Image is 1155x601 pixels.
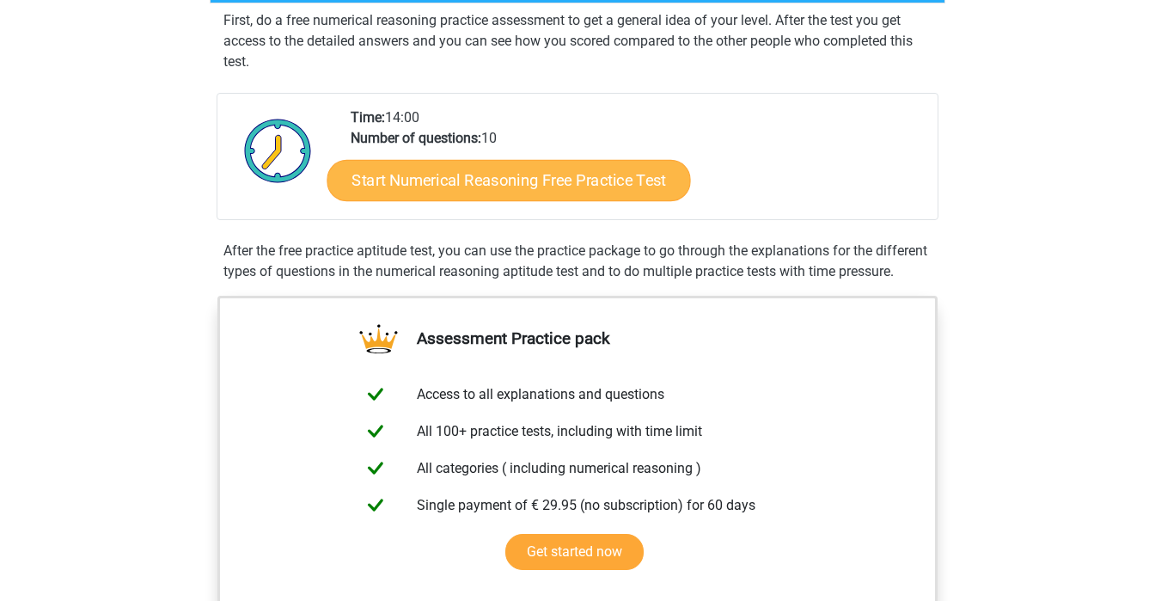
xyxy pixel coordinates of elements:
[351,109,385,126] b: Time:
[217,241,938,282] div: After the free practice aptitude test, you can use the practice package to go through the explana...
[235,107,321,193] img: Clock
[338,107,937,219] div: 14:00 10
[223,10,932,72] p: First, do a free numerical reasoning practice assessment to get a general idea of your level. Aft...
[351,130,481,146] b: Number of questions:
[327,159,691,200] a: Start Numerical Reasoning Free Practice Test
[505,534,644,570] a: Get started now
